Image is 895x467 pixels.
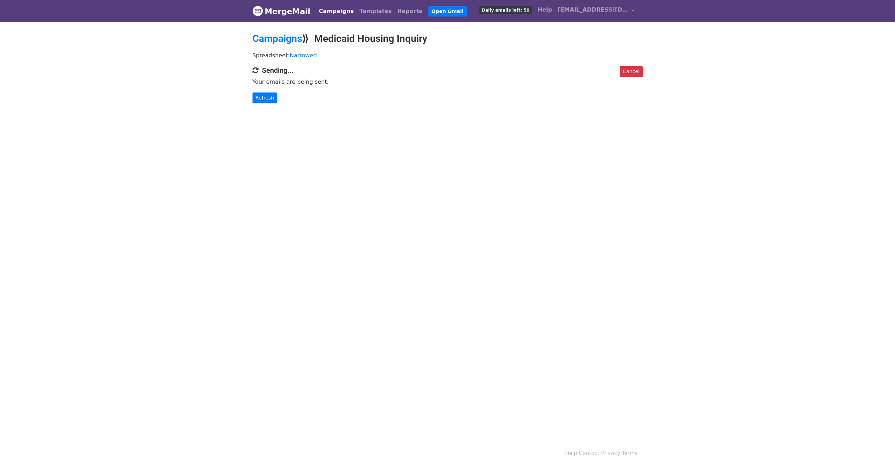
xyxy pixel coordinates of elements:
[601,450,620,456] a: Privacy
[565,450,577,456] a: Help
[558,6,628,14] span: [EMAIL_ADDRESS][DOMAIN_NAME]
[252,4,311,19] a: MergeMail
[477,3,535,17] a: Daily emails left: 50
[316,4,357,18] a: Campaigns
[252,6,263,16] img: MergeMail logo
[357,4,395,18] a: Templates
[555,3,637,19] a: [EMAIL_ADDRESS][DOMAIN_NAME]
[252,52,643,59] p: Spreadsheet:
[579,450,599,456] a: Contact
[535,3,555,17] a: Help
[252,33,302,44] a: Campaigns
[479,6,532,14] span: Daily emails left: 50
[622,450,637,456] a: Terms
[252,78,643,85] p: Your emails are being sent.
[428,6,467,17] a: Open Gmail
[252,92,277,103] a: Refresh
[252,66,643,75] h4: Sending...
[290,52,317,59] a: Narrowed
[395,4,425,18] a: Reports
[620,66,643,77] a: Cancel
[252,33,643,45] h2: ⟫ Medicaid Housing Inquiry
